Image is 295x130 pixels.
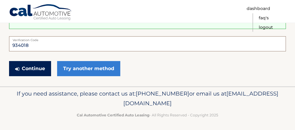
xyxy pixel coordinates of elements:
span: [PHONE_NUMBER] [136,90,189,97]
a: Logout [259,23,273,32]
p: If you need assistance, please contact us at: or email us at [9,89,286,108]
input: Verification Code [9,36,286,51]
strong: Cal Automotive Certified Auto Leasing [77,113,149,117]
p: - All Rights Reserved - Copyright 2025 [9,112,286,118]
a: Try another method [57,61,120,76]
button: Continue [9,61,51,76]
label: Verification Code [9,36,286,41]
a: FAQ's [259,13,269,23]
a: Dashboard [247,4,270,13]
a: Cal Automotive [9,4,73,21]
span: [EMAIL_ADDRESS][DOMAIN_NAME] [123,90,278,107]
